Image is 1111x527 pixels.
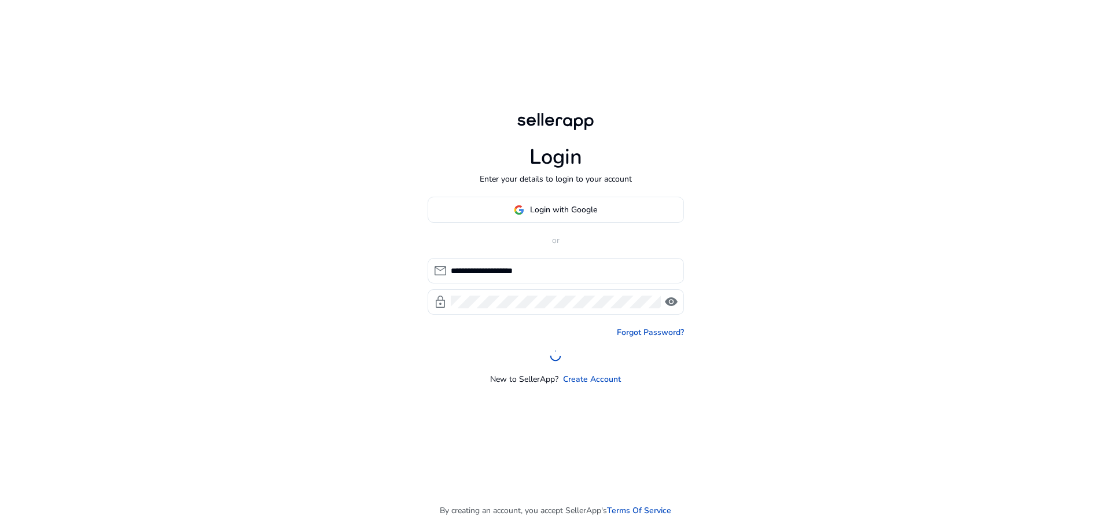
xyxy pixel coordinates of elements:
span: Login with Google [530,204,597,216]
img: google-logo.svg [514,205,524,215]
h1: Login [529,145,582,169]
button: Login with Google [428,197,684,223]
p: or [428,234,684,246]
p: New to SellerApp? [490,373,558,385]
a: Terms Of Service [607,504,671,517]
a: Create Account [563,373,621,385]
p: Enter your details to login to your account [480,173,632,185]
span: lock [433,295,447,309]
a: Forgot Password? [617,326,684,338]
span: visibility [664,295,678,309]
span: mail [433,264,447,278]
